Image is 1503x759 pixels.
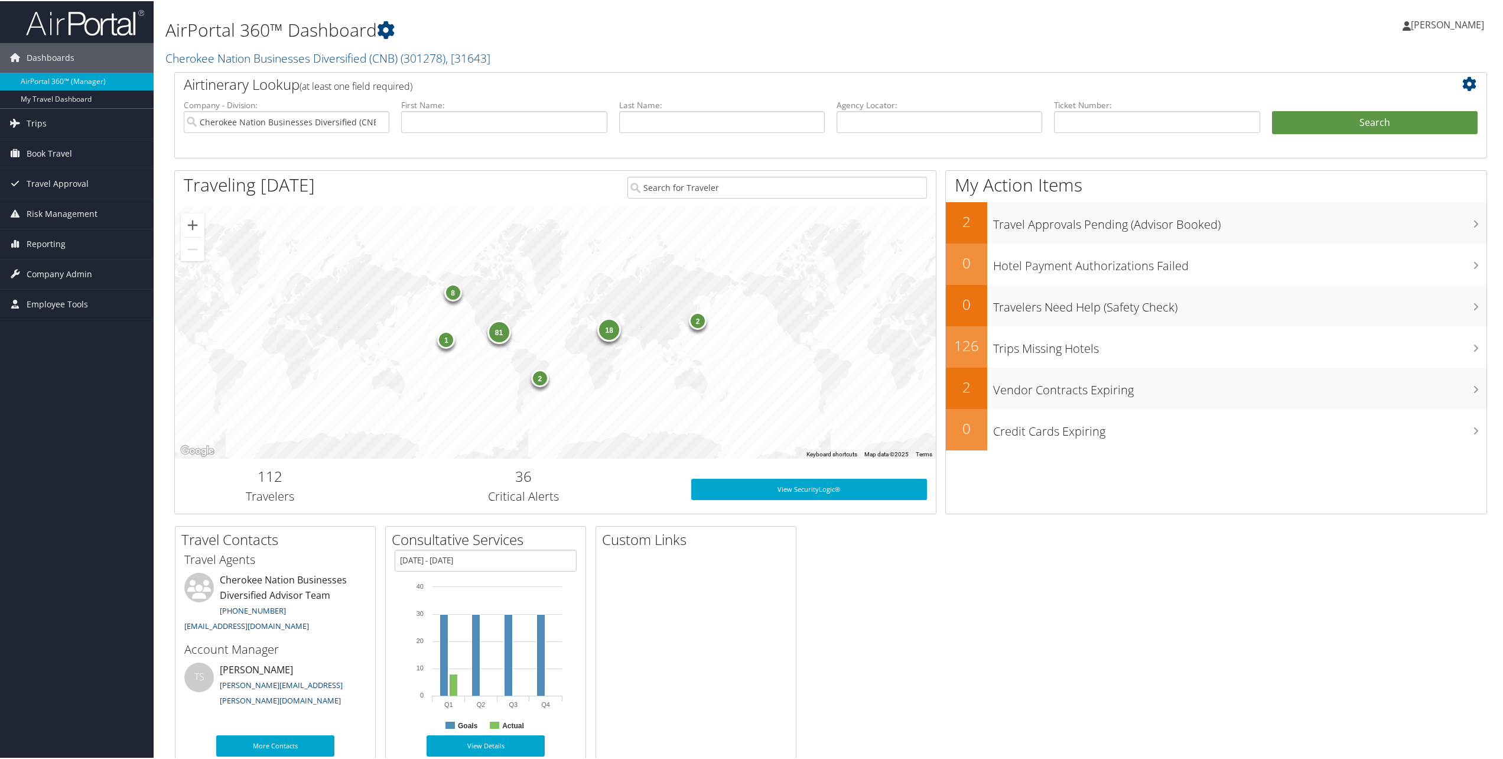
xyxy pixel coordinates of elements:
[946,408,1486,449] a: 0Credit Cards Expiring
[181,212,204,236] button: Zoom in
[837,98,1042,110] label: Agency Locator:
[993,209,1486,232] h3: Travel Approvals Pending (Advisor Booked)
[437,330,455,348] div: 1
[946,284,1486,325] a: 0Travelers Need Help (Safety Check)
[502,721,524,729] text: Actual
[444,700,453,707] text: Q1
[401,49,445,65] span: ( 301278 )
[27,258,92,288] span: Company Admin
[420,690,424,698] tspan: 0
[531,368,549,386] div: 2
[178,442,217,458] img: Google
[417,609,424,616] tspan: 30
[946,325,1486,366] a: 126Trips Missing Hotels
[445,49,490,65] span: , [ 31643 ]
[1403,6,1496,41] a: [PERSON_NAME]
[300,79,412,92] span: (at least one field required)
[993,333,1486,356] h3: Trips Missing Hotels
[181,236,204,260] button: Zoom out
[806,449,857,458] button: Keyboard shortcuts
[184,487,356,504] h3: Travelers
[27,42,74,72] span: Dashboards
[417,636,424,643] tspan: 20
[374,465,674,485] h2: 36
[946,252,987,272] h2: 0
[178,572,372,635] li: Cherokee Nation Businesses Diversified Advisor Team
[181,528,375,549] h2: Travel Contacts
[184,640,366,657] h3: Account Manager
[27,138,72,167] span: Book Travel
[627,176,927,197] input: Search for Traveler
[946,366,1486,408] a: 2Vendor Contracts Expiring
[946,242,1486,284] a: 0Hotel Payment Authorizations Failed
[27,168,89,197] span: Travel Approval
[401,98,607,110] label: First Name:
[487,319,510,342] div: 81
[27,288,88,318] span: Employee Tools
[26,8,144,35] img: airportal-logo.png
[946,376,987,396] h2: 2
[27,108,47,137] span: Trips
[184,550,366,567] h3: Travel Agents
[392,528,585,549] h2: Consultative Services
[993,375,1486,397] h3: Vendor Contracts Expiring
[165,17,1052,41] h1: AirPortal 360™ Dashboard
[509,700,518,707] text: Q3
[374,487,674,504] h3: Critical Alerts
[216,734,334,755] a: More Contacts
[444,283,462,300] div: 8
[417,663,424,670] tspan: 10
[946,335,987,355] h2: 126
[541,700,550,707] text: Q4
[178,442,217,458] a: Open this area in Google Maps (opens a new window)
[946,201,1486,242] a: 2Travel Approvals Pending (Advisor Booked)
[427,734,545,755] a: View Details
[220,604,286,615] a: [PHONE_NUMBER]
[1054,98,1260,110] label: Ticket Number:
[1272,110,1478,134] button: Search
[946,293,987,313] h2: 0
[916,450,932,456] a: Terms (opens in new tab)
[220,679,343,705] a: [PERSON_NAME][EMAIL_ADDRESS][PERSON_NAME][DOMAIN_NAME]
[864,450,909,456] span: Map data ©2025
[178,661,372,710] li: [PERSON_NAME]
[184,171,315,196] h1: Traveling [DATE]
[946,417,987,437] h2: 0
[477,700,486,707] text: Q2
[184,465,356,485] h2: 112
[602,528,796,549] h2: Custom Links
[993,292,1486,314] h3: Travelers Need Help (Safety Check)
[689,310,707,328] div: 2
[993,251,1486,273] h3: Hotel Payment Authorizations Failed
[165,49,490,65] a: Cherokee Nation Businesses Diversified (CNB)
[691,478,927,499] a: View SecurityLogic®
[597,317,621,340] div: 18
[184,619,309,630] a: [EMAIL_ADDRESS][DOMAIN_NAME]
[417,582,424,589] tspan: 40
[619,98,825,110] label: Last Name:
[27,228,66,258] span: Reporting
[27,198,97,228] span: Risk Management
[946,171,1486,196] h1: My Action Items
[184,661,214,691] div: TS
[946,210,987,231] h2: 2
[184,73,1368,93] h2: Airtinerary Lookup
[458,721,478,729] text: Goals
[184,98,389,110] label: Company - Division:
[1411,17,1484,30] span: [PERSON_NAME]
[993,416,1486,439] h3: Credit Cards Expiring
